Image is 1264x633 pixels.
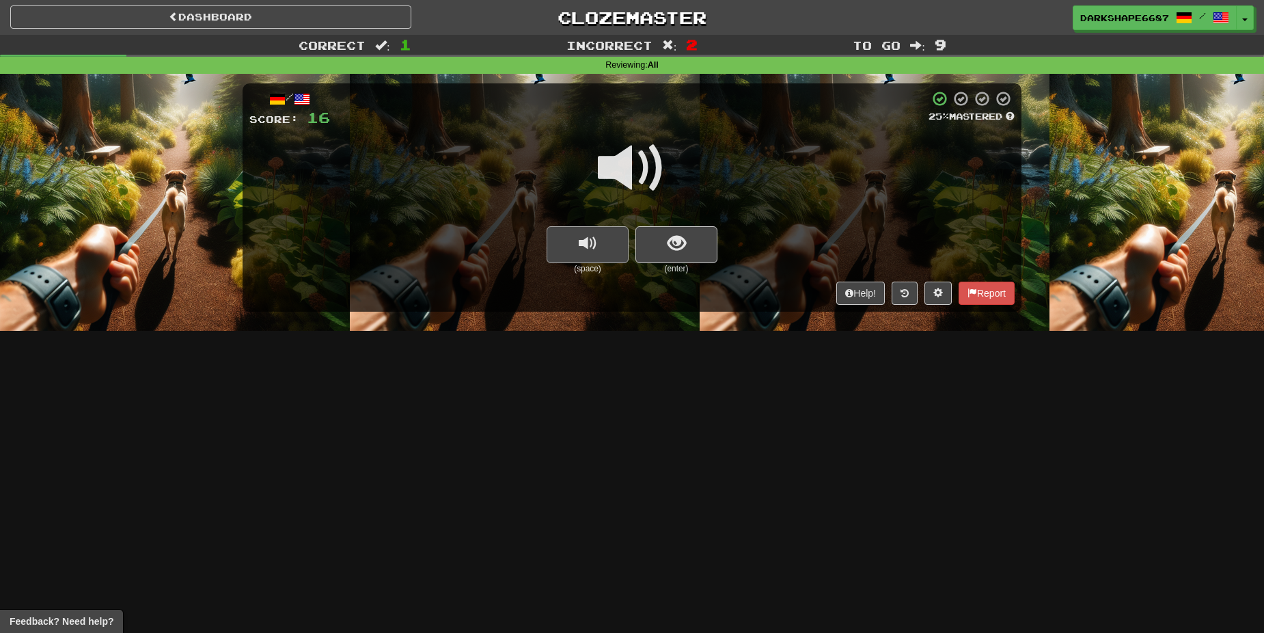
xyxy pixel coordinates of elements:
span: Score: [249,113,299,125]
span: / [1199,11,1206,21]
a: Dashboard [10,5,411,29]
span: Open feedback widget [10,615,113,628]
span: : [375,40,390,51]
a: DarkShape6687 / [1073,5,1237,30]
button: Round history (alt+y) [892,282,918,305]
span: 2 [686,36,698,53]
span: 25 % [929,111,949,122]
span: Incorrect [566,38,652,52]
span: To go [853,38,901,52]
a: Clozemaster [432,5,833,29]
span: DarkShape6687 [1080,12,1169,24]
div: Mastered [929,111,1015,123]
span: : [910,40,925,51]
small: (space) [547,263,629,275]
strong: All [648,60,659,70]
span: 9 [935,36,946,53]
button: show sentence [635,226,717,263]
small: (enter) [635,263,717,275]
span: : [662,40,677,51]
button: Report [959,282,1015,305]
span: 16 [307,109,330,126]
div: / [249,90,330,107]
button: replay audio [547,226,629,263]
span: Correct [299,38,366,52]
button: Help! [836,282,885,305]
span: 1 [400,36,411,53]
